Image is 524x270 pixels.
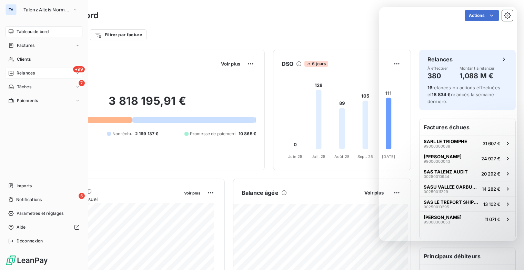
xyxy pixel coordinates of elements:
[79,193,85,199] span: 5
[182,190,202,196] button: Voir plus
[39,196,179,203] span: Chiffre d'affaires mensuel
[23,7,70,12] span: Talenz Alteis Normandie Seine
[90,29,147,40] button: Filtrer par facture
[17,56,31,62] span: Clients
[16,197,42,203] span: Notifications
[312,154,325,159] tspan: Juil. 25
[6,4,17,15] div: TA
[17,84,31,90] span: Tâches
[17,42,34,49] span: Factures
[242,189,279,197] h6: Balance âgée
[6,255,48,266] img: Logo LeanPay
[362,190,386,196] button: Voir plus
[17,224,26,230] span: Aide
[239,131,256,137] span: 10 865 €
[17,29,49,35] span: Tableau de bord
[73,66,85,72] span: +99
[79,80,85,86] span: 7
[6,222,82,233] a: Aide
[282,60,293,68] h6: DSO
[17,183,32,189] span: Imports
[334,154,350,159] tspan: Août 25
[221,61,240,67] span: Voir plus
[304,61,328,67] span: 6 jours
[190,131,236,137] span: Promesse de paiement
[17,210,63,217] span: Paramètres et réglages
[17,70,35,76] span: Relances
[379,7,517,241] iframe: Intercom live chat
[135,131,159,137] span: 2 169 137 €
[219,61,242,67] button: Voir plus
[501,247,517,263] iframe: Intercom live chat
[364,190,384,196] span: Voir plus
[184,191,200,196] span: Voir plus
[357,154,373,159] tspan: Sept. 25
[39,94,256,115] h2: 3 818 195,91 €
[17,238,43,244] span: Déconnexion
[420,248,515,264] h6: Principaux débiteurs
[288,154,302,159] tspan: Juin 25
[17,98,38,104] span: Paiements
[112,131,132,137] span: Non-échu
